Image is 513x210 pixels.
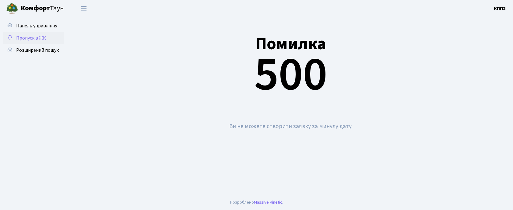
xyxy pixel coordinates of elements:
[21,3,64,14] span: Таун
[3,44,64,56] a: Розширений пошук
[3,32,64,44] a: Пропуск в ЖК
[21,3,50,13] b: Комфорт
[230,199,283,206] div: Розроблено .
[229,122,353,131] small: Ви не можете створити заявку за минулу дату.
[16,47,59,54] span: Розширений пошук
[254,199,282,205] a: Massive Kinetic
[16,35,46,41] span: Пропуск в ЖК
[76,3,91,13] button: Переключити навігацію
[16,23,57,29] span: Панель управління
[6,2,18,15] img: logo.png
[255,32,326,56] small: Помилка
[3,20,64,32] a: Панель управління
[494,5,506,12] a: КПП2
[78,19,504,108] div: 500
